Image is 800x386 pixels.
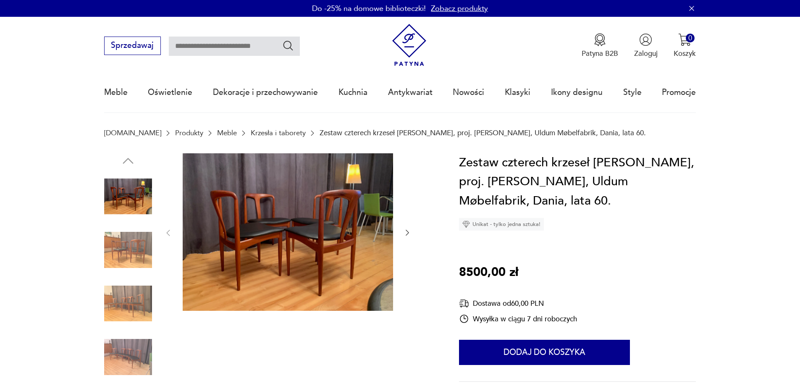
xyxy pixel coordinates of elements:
[104,226,152,274] img: Zdjęcie produktu Zestaw czterech krzeseł Juliane, proj. Johannes Andersen, Uldum Møbelfabrik, Dan...
[282,39,294,52] button: Szukaj
[213,73,318,112] a: Dekoracje i przechowywanie
[582,33,618,58] button: Patyna B2B
[104,129,161,137] a: [DOMAIN_NAME]
[148,73,192,112] a: Oświetlenie
[459,298,469,309] img: Ikona dostawy
[104,73,128,112] a: Meble
[634,49,658,58] p: Zaloguj
[104,280,152,328] img: Zdjęcie produktu Zestaw czterech krzeseł Juliane, proj. Johannes Andersen, Uldum Møbelfabrik, Dan...
[551,73,603,112] a: Ikony designu
[183,153,393,311] img: Zdjęcie produktu Zestaw czterech krzeseł Juliane, proj. Johannes Andersen, Uldum Møbelfabrik, Dan...
[459,153,696,211] h1: Zestaw czterech krzeseł [PERSON_NAME], proj. [PERSON_NAME], Uldum Møbelfabrik, Dania, lata 60.
[582,49,618,58] p: Patyna B2B
[623,73,642,112] a: Style
[388,73,433,112] a: Antykwariat
[634,33,658,58] button: Zaloguj
[678,33,691,46] img: Ikona koszyka
[459,298,577,309] div: Dostawa od 60,00 PLN
[459,218,544,231] div: Unikat - tylko jedna sztuka!
[431,3,488,14] a: Zobacz produkty
[639,33,652,46] img: Ikonka użytkownika
[582,33,618,58] a: Ikona medaluPatyna B2B
[175,129,203,137] a: Produkty
[459,263,518,282] p: 8500,00 zł
[686,34,695,42] div: 0
[674,33,696,58] button: 0Koszyk
[388,24,430,66] img: Patyna - sklep z meblami i dekoracjami vintage
[593,33,606,46] img: Ikona medalu
[453,73,484,112] a: Nowości
[320,129,646,137] p: Zestaw czterech krzeseł [PERSON_NAME], proj. [PERSON_NAME], Uldum Møbelfabrik, Dania, lata 60.
[251,129,306,137] a: Krzesła i taborety
[104,37,161,55] button: Sprzedawaj
[462,221,470,228] img: Ikona diamentu
[459,340,630,365] button: Dodaj do koszyka
[505,73,530,112] a: Klasyki
[459,314,577,324] div: Wysyłka w ciągu 7 dni roboczych
[104,333,152,381] img: Zdjęcie produktu Zestaw czterech krzeseł Juliane, proj. Johannes Andersen, Uldum Møbelfabrik, Dan...
[662,73,696,112] a: Promocje
[674,49,696,58] p: Koszyk
[217,129,237,137] a: Meble
[338,73,367,112] a: Kuchnia
[312,3,426,14] p: Do -25% na domowe biblioteczki!
[104,173,152,221] img: Zdjęcie produktu Zestaw czterech krzeseł Juliane, proj. Johannes Andersen, Uldum Møbelfabrik, Dan...
[104,43,161,50] a: Sprzedawaj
